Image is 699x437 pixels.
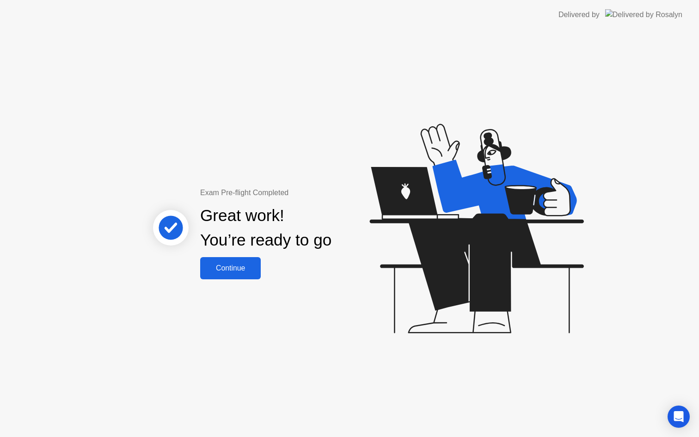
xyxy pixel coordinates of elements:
[668,406,690,428] div: Open Intercom Messenger
[605,9,682,20] img: Delivered by Rosalyn
[203,264,258,272] div: Continue
[558,9,600,20] div: Delivered by
[200,257,261,279] button: Continue
[200,187,391,198] div: Exam Pre-flight Completed
[200,203,331,252] div: Great work! You’re ready to go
